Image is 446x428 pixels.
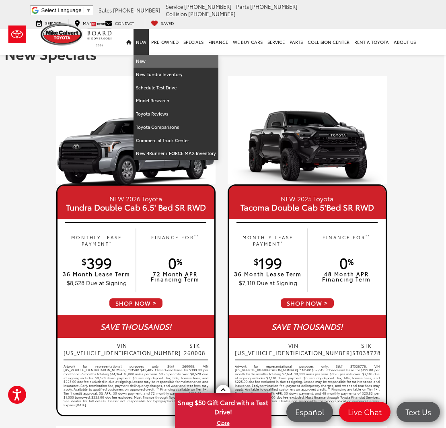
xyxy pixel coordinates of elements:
[58,315,214,338] div: SAVE THOUSANDS!
[166,10,187,17] span: Collision
[265,29,287,55] a: Service
[149,29,181,55] a: Pre-Owned
[134,29,149,55] a: New
[280,298,335,309] span: SHOP NOW
[228,110,387,190] img: 25_Tacoma_TRD_Pro_Black_Right
[2,21,32,48] img: Toyota
[235,194,380,203] small: NEW 2025 Toyota
[397,402,440,422] a: Text Us
[401,407,435,417] span: Text Us
[134,55,218,68] a: New
[82,256,86,267] sup: $
[64,194,208,203] small: NEW 2026 Toyota
[109,298,163,309] span: SHOP NOW
[311,234,382,247] p: FINANCE FOR
[176,394,271,418] span: Snag $50 Gift Card with a Test Drive!
[305,29,352,55] a: Collision Center
[391,29,418,55] a: About Us
[134,134,218,147] a: Commercial Truck Center
[229,315,386,338] div: SAVE THOUSANDS!
[82,252,112,273] span: 399
[177,256,182,267] sup: %
[4,45,438,62] h1: New Specials
[235,203,380,211] span: Tacoma Double Cab 5'Bed SR RWD
[64,364,208,413] div: Artwork for representational purposes only. Stk# 260008. VIN [US_VEHICLE_IDENTIFICATION_NUMBER]. ...
[291,407,328,417] span: Español
[68,19,98,27] a: Map
[62,279,132,287] p: $8,528 Due at Signing
[134,68,218,81] a: New Tundra Inventory
[145,19,180,27] a: My Saved Vehicles
[250,3,298,10] span: [PHONE_NUMBER]
[86,7,91,13] span: ▼
[352,29,391,55] a: Rent a Toyota
[348,256,354,267] sup: %
[344,407,386,417] span: Live Chat
[181,29,206,55] a: Specials
[140,271,210,282] p: 72 Month APR Financing Term
[168,252,182,273] span: 0
[113,6,160,14] span: [PHONE_NUMBER]
[184,3,232,10] span: [PHONE_NUMBER]
[99,19,140,27] a: Contact
[134,121,218,134] a: Toyota Comparisons
[62,271,132,277] p: 36 Month Lease Term
[56,110,216,190] img: 26_Tundra_SR_Double_Cab_6.5_Bed_Celestial_Silver_Metallic_Left
[188,10,236,17] span: [PHONE_NUMBER]
[115,20,134,26] span: Contact
[235,342,352,356] span: VIN [US_VEHICLE_IDENTIFICATION_NUMBER]
[140,234,210,247] p: FINANCE FOR
[254,252,282,273] span: 199
[339,252,354,273] span: 0
[286,402,333,422] a: Español
[99,6,112,14] span: Sales
[235,364,380,413] div: Artwork for representational purposes only. Stk# ST038778. VIN [US_VEHICLE_IDENTIFICATION_NUMBER]...
[236,3,249,10] span: Parts
[254,256,259,267] sup: $
[56,76,216,184] img: 19_1757020322.jpg
[134,108,218,121] a: Toyota Reviews
[166,3,183,10] span: Service
[233,271,303,277] p: 36 Month Lease Term
[41,7,82,13] span: Select Language
[181,342,208,356] span: STK 260008
[161,20,174,26] span: Saved
[62,234,132,247] p: MONTHLY LEASE PAYMENT
[124,29,134,55] a: Home
[134,81,218,95] a: Schedule Test Drive
[56,76,216,410] a: NEW 2026 Toyota Tundra Double Cab 6.5' Bed SR RWD MONTHLY LEASE PAYMENT* $399 36 Month Lease Term...
[64,203,208,211] span: Tundra Double Cab 6.5' Bed SR RWD
[83,20,92,26] span: Map
[206,29,230,55] a: Finance
[228,76,387,410] a: NEW 2025 Toyota Tacoma Double Cab 5'Bed SR RWD MONTHLY LEASE PAYMENT* $199 36 Month Lease Term $7...
[339,402,391,422] a: Live Chat
[230,29,265,55] a: WE BUY CARS
[134,94,218,108] a: Model Research
[41,7,91,13] a: Select Language​
[41,23,83,45] img: Mike Calvert Toyota
[64,342,181,356] span: VIN [US_VEHICLE_IDENTIFICATION_NUMBER]
[233,279,303,287] p: $7,110 Due at Signing
[134,147,218,160] a: New 4Runner i-FORCE MAX Inventory
[45,20,61,26] span: Service
[352,342,381,356] span: STK ST038778
[233,234,303,247] p: MONTHLY LEASE PAYMENT
[287,29,305,55] a: Parts
[228,76,387,184] img: 19_1757020322.jpg
[30,19,67,27] a: Service
[311,271,382,282] p: 48 Month APR Financing Term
